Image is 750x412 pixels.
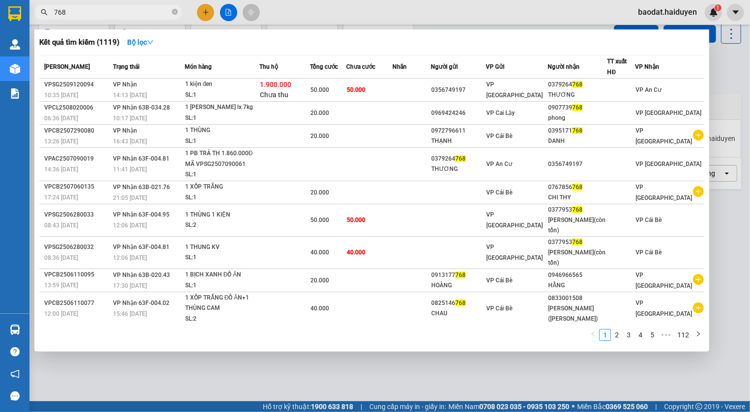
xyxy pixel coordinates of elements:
[635,329,646,341] li: 4
[113,222,147,229] span: 12:06 [DATE]
[486,189,512,196] span: VP Cái Bè
[431,298,485,308] div: 0825146
[658,329,674,341] span: •••
[39,37,119,48] h3: Kết quả tìm kiếm ( 1119 )
[572,127,583,134] span: 768
[548,293,607,303] div: 0833001508
[44,103,110,113] div: VPCL2508020006
[44,222,78,229] span: 08:43 [DATE]
[393,63,407,70] span: Nhãn
[185,79,259,90] div: 1 kiện đen
[455,155,466,162] span: 768
[185,113,259,124] div: SL: 1
[486,110,515,116] span: VP Cai Lậy
[41,9,48,16] span: search
[310,110,329,116] span: 20.000
[658,329,674,341] li: Next 5 Pages
[185,252,259,263] div: SL: 1
[548,159,607,169] div: 0356749197
[10,88,20,99] img: solution-icon
[636,127,692,145] span: VP [GEOGRAPHIC_DATA]
[113,282,147,289] span: 17:30 [DATE]
[44,182,110,192] div: VPCB2507060135
[185,182,259,192] div: 1 XỐP TRẮNG
[431,154,485,164] div: 0379264
[113,92,147,99] span: 14:13 [DATE]
[310,277,329,284] span: 20.000
[44,138,78,145] span: 13:26 [DATE]
[113,184,170,191] span: VP Nhận 63B-021.76
[572,104,583,111] span: 768
[693,274,704,285] span: plus-circle
[185,136,259,147] div: SL: 1
[185,280,259,291] div: SL: 1
[310,86,329,93] span: 50.000
[599,329,611,341] li: 1
[113,194,147,201] span: 21:05 [DATE]
[113,104,170,111] span: VP Nhận 63B-034.28
[548,80,607,90] div: 0379264
[635,63,659,70] span: VP Nhận
[44,92,78,99] span: 10:35 [DATE]
[693,130,704,140] span: plus-circle
[185,90,259,101] div: SL: 1
[548,113,607,123] div: phong
[611,329,623,341] li: 2
[44,310,78,317] span: 12:00 [DATE]
[347,217,365,223] span: 50.000
[172,8,178,17] span: close-circle
[10,325,20,335] img: warehouse-icon
[113,155,169,162] span: VP Nhận 63F-004.81
[486,133,512,139] span: VP Cái Bè
[113,166,147,173] span: 11:41 [DATE]
[185,148,259,169] div: 1 PB TRẢ TH 1.860.000Đ MÃ VPSG2507090061
[44,242,110,252] div: VPSG2506280032
[548,205,607,215] div: 0377953
[646,329,658,341] li: 5
[185,220,259,231] div: SL: 2
[185,242,259,253] div: 1 THUNG KV
[44,298,110,308] div: VPCB2506110077
[431,136,485,146] div: THẠNH
[600,330,611,340] a: 1
[548,103,607,113] div: 0907739
[486,161,512,167] span: VP An Cư
[572,239,583,246] span: 768
[636,184,692,201] span: VP [GEOGRAPHIC_DATA]
[260,81,291,88] span: 1.900.000
[185,192,259,203] div: SL: 1
[548,270,607,280] div: 0946966565
[587,329,599,341] li: Previous Page
[636,272,692,289] span: VP [GEOGRAPHIC_DATA]
[693,329,704,341] button: right
[113,211,169,218] span: VP Nhận 63F-004.95
[548,126,607,136] div: 0395171
[113,254,147,261] span: 12:06 [DATE]
[486,305,512,312] span: VP Cái Bè
[431,308,485,319] div: CHAU
[10,391,20,401] span: message
[587,329,599,341] button: left
[113,63,139,70] span: Trạng thái
[44,270,110,280] div: VPCB2506110095
[674,329,693,341] li: 112
[636,110,701,116] span: VP [GEOGRAPHIC_DATA]
[548,136,607,146] div: DANH
[44,63,90,70] span: [PERSON_NAME]
[113,310,147,317] span: 15:46 [DATE]
[113,138,147,145] span: 16:43 [DATE]
[607,58,627,76] span: TT xuất HĐ
[572,81,583,88] span: 768
[185,270,259,280] div: 1 BỊCH XANH ĐỒ ĂN
[636,161,701,167] span: VP [GEOGRAPHIC_DATA]
[636,86,662,93] span: VP An Cư
[44,154,110,164] div: VPAC2507090019
[674,330,692,340] a: 112
[259,63,278,70] span: Thu hộ
[44,80,110,90] div: VPSG2509120094
[611,330,622,340] a: 2
[54,7,170,18] input: Tìm tên, số ĐT hoặc mã đơn
[693,186,704,197] span: plus-circle
[310,217,329,223] span: 50.000
[10,347,20,357] span: question-circle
